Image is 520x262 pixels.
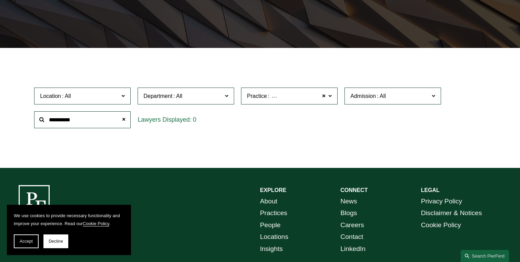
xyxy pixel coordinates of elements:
[340,243,366,255] a: LinkedIn
[49,239,63,244] span: Decline
[14,234,39,248] button: Accept
[270,92,363,101] span: Global Media, Entertainment & Sports
[260,195,277,208] a: About
[461,250,509,262] a: Search this site
[193,116,196,123] span: 0
[43,234,68,248] button: Decline
[421,207,482,219] a: Disclaimer & Notices
[421,195,462,208] a: Privacy Policy
[247,93,267,99] span: Practice
[340,207,357,219] a: Blogs
[20,239,33,244] span: Accept
[40,93,61,99] span: Location
[260,231,288,243] a: Locations
[260,187,286,193] strong: EXPLORE
[421,187,440,193] strong: LEGAL
[7,205,131,255] section: Cookie banner
[340,231,363,243] a: Contact
[143,93,172,99] span: Department
[340,195,357,208] a: News
[14,212,124,228] p: We use cookies to provide necessary functionality and improve your experience. Read our .
[260,219,281,231] a: People
[260,207,287,219] a: Practices
[350,93,376,99] span: Admission
[340,219,364,231] a: Careers
[421,219,461,231] a: Cookie Policy
[83,221,109,226] a: Cookie Policy
[260,243,283,255] a: Insights
[340,187,368,193] strong: CONNECT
